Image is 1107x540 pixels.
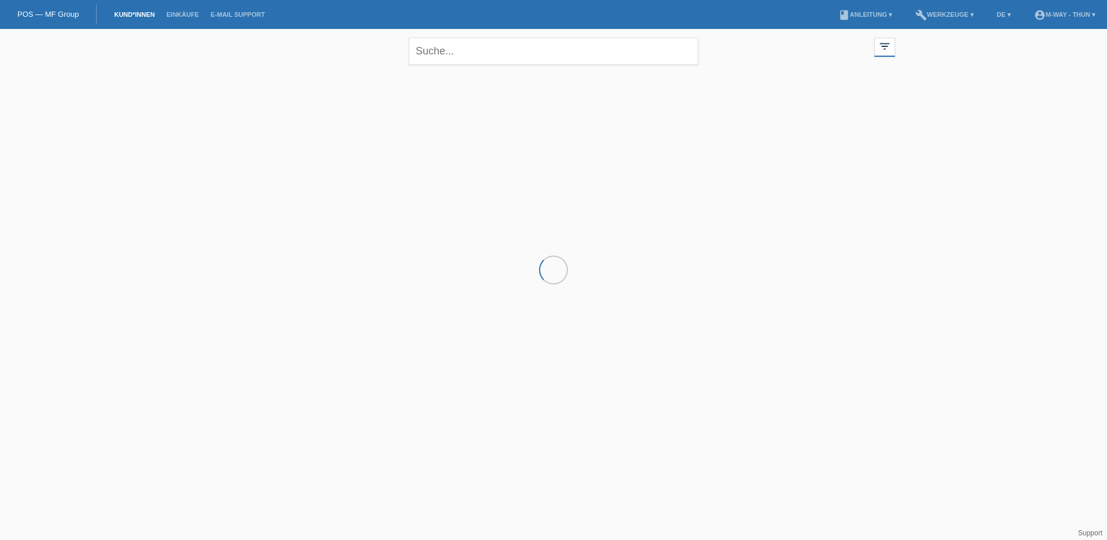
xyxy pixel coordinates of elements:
a: Support [1078,529,1102,537]
a: POS — MF Group [17,10,79,19]
a: buildWerkzeuge ▾ [910,11,980,18]
i: filter_list [878,40,891,53]
a: DE ▾ [991,11,1017,18]
i: build [915,9,927,21]
a: Einkäufe [160,11,204,18]
i: account_circle [1034,9,1046,21]
a: bookAnleitung ▾ [833,11,898,18]
a: Kund*innen [108,11,160,18]
i: book [838,9,850,21]
a: E-Mail Support [205,11,271,18]
input: Suche... [409,38,698,65]
a: account_circlem-way - Thun ▾ [1028,11,1101,18]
